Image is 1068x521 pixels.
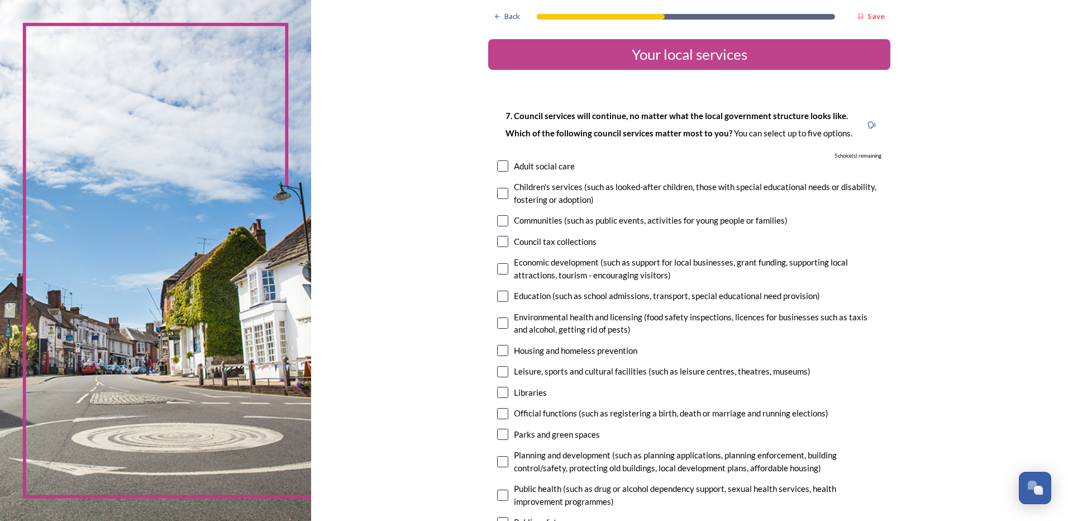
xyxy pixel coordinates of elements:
div: Planning and development (such as planning applications, planning enforcement, building control/s... [514,449,881,474]
div: Communities (such as public events, activities for young people or families) [514,214,788,227]
div: Economic development (such as support for local businesses, grant funding, supporting local attra... [514,256,881,281]
div: Official functions (such as registering a birth, death or marriage and running elections) [514,407,828,420]
p: You can select up to five options. [506,127,852,139]
span: Back [504,11,520,22]
strong: 7. Council services will continue, no matter what the local government structure looks like. [506,111,848,121]
div: Housing and homeless prevention [514,344,637,357]
div: Leisure, sports and cultural facilities (such as leisure centres, theatres, museums) [514,365,810,378]
strong: Which of the following council services matter most to you? [506,128,734,138]
div: Parks and green spaces [514,428,600,441]
div: Libraries [514,386,547,399]
div: Adult social care [514,160,575,173]
div: Environmental health and licensing (food safety inspections, licences for businesses such as taxi... [514,311,881,336]
div: Education (such as school admissions, transport, special educational need provision) [514,290,820,302]
div: Children's services (such as looked-after children, those with special educational needs or disab... [514,181,881,206]
div: Your local services [493,44,886,65]
div: Council tax collections [514,235,597,248]
div: Public health (such as drug or alcohol dependency support, sexual health services, health improve... [514,482,881,508]
strong: Save [867,11,885,21]
button: Open Chat [1019,472,1051,504]
span: 5 choice(s) remaining [835,152,881,160]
